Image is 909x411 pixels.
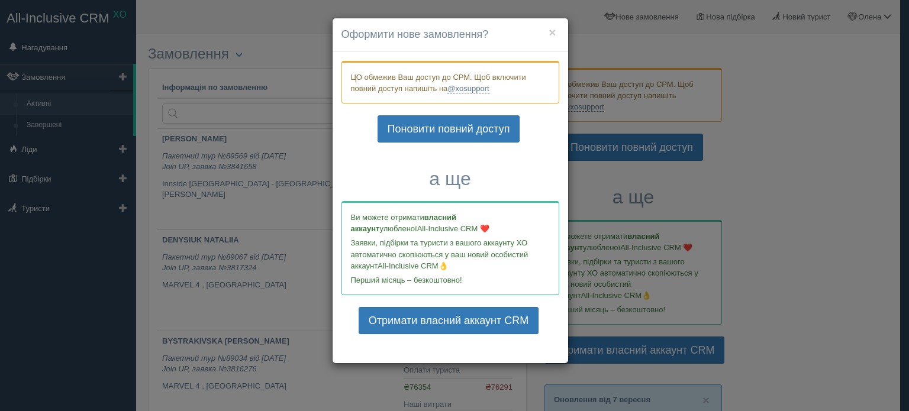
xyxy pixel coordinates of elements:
a: Отримати власний аккаунт CRM [359,307,539,334]
h3: а ще [341,169,559,189]
p: Заявки, підбірки та туристи з вашого аккаунту ХО автоматично скопіюються у ваш новий особистий ак... [351,237,550,271]
h4: Оформити нове замовлення? [341,27,559,43]
b: власний аккаунт [351,213,457,233]
a: @xosupport [447,84,489,93]
div: ЦО обмежив Ваш доступ до СРМ. Щоб включити повний доступ напишіть на [341,61,559,103]
a: Поновити повний доступ [378,115,520,143]
p: Ви можете отримати улюбленої [351,212,550,234]
span: All-Inclusive CRM👌 [378,261,448,270]
button: × [549,26,556,38]
span: All-Inclusive CRM ❤️ [417,224,489,233]
p: Перший місяць – безкоштовно! [351,274,550,286]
